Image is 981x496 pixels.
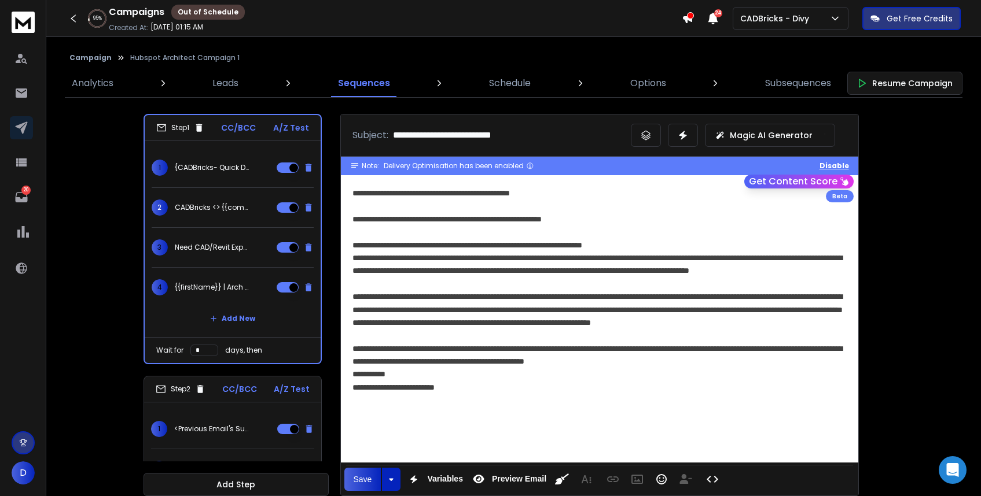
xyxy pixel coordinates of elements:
[765,76,831,90] p: Subsequences
[201,307,264,330] button: Add New
[156,346,183,355] p: Wait for
[425,474,465,484] span: Variables
[175,163,249,172] p: {CADBricks- Quick Drafting Support| {{firstName}}, Arch Project| {{companyName}} <> CADBricks}
[352,128,388,142] p: Subject:
[887,13,953,24] p: Get Free Credits
[72,76,113,90] p: Analytics
[225,346,262,355] p: days, then
[403,468,465,491] button: Variables
[21,186,31,195] p: 20
[862,7,961,30] button: Get Free Credits
[758,69,838,97] a: Subsequences
[175,203,249,212] p: CADBricks <> {{companyName}}
[651,468,673,491] button: Emoticons
[221,122,256,134] p: CC/BCC
[273,122,309,134] p: A/Z Test
[675,468,697,491] button: Insert Unsubscribe Link
[12,12,35,33] img: logo
[144,473,329,496] button: Add Step
[344,468,381,491] button: Save
[205,69,245,97] a: Leads
[490,474,549,484] span: Preview Email
[175,243,249,252] p: Need CAD/Revit Experts?
[820,161,849,171] button: Disable
[69,53,112,62] button: Campaign
[701,468,723,491] button: Code View
[152,279,168,295] span: 4
[575,468,597,491] button: More Text
[551,468,573,491] button: Clean HTML
[826,190,854,202] div: Beta
[152,239,168,256] span: 3
[626,468,648,491] button: Insert Image (⌘P)
[362,161,379,171] span: Note:
[740,13,814,24] p: CADBricks - Divy
[151,461,167,477] span: 2
[156,384,205,394] div: Step 2
[109,23,148,32] p: Created At:
[705,124,835,147] button: Magic AI Generator
[730,129,813,141] p: Magic AI Generator
[65,69,120,97] a: Analytics
[714,9,722,17] span: 24
[151,421,167,437] span: 1
[150,23,203,32] p: [DATE] 01:15 AM
[144,114,322,364] li: Step1CC/BCCA/Z Test1{CADBricks- Quick Drafting Support| {{firstName}}, Arch Project| {{companyNam...
[175,283,249,292] p: {{firstName}} | Arch Residential Project
[744,175,854,188] button: Get Content Score
[12,461,35,484] button: D
[602,468,624,491] button: Insert Link (⌘K)
[171,5,245,20] div: Out of Schedule
[468,468,549,491] button: Preview Email
[10,186,33,209] a: 20
[623,69,673,97] a: Options
[847,72,962,95] button: Resume Campaign
[630,76,666,90] p: Options
[482,69,538,97] a: Schedule
[93,15,102,22] p: 95 %
[331,69,397,97] a: Sequences
[338,76,390,90] p: Sequences
[489,76,531,90] p: Schedule
[130,53,240,62] p: Hubspot Architect Campaign 1
[274,383,310,395] p: A/Z Test
[152,199,168,216] span: 2
[152,160,168,176] span: 1
[212,76,238,90] p: Leads
[384,161,534,171] div: Delivery Optimisation has been enabled
[939,456,967,484] div: Open Intercom Messenger
[156,123,204,133] div: Step 1
[109,5,164,19] h1: Campaigns
[174,424,248,434] p: <Previous Email's Subject>
[222,383,257,395] p: CC/BCC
